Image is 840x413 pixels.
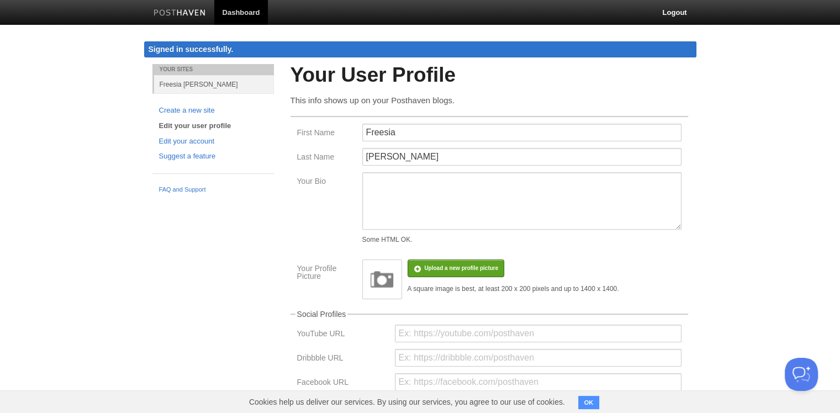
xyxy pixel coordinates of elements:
input: Ex: https://facebook.com/posthaven [395,373,681,391]
input: Ex: https://youtube.com/posthaven [395,325,681,342]
label: YouTube URL [297,330,388,340]
label: First Name [297,129,356,139]
iframe: Help Scout Beacon - Open [785,358,818,391]
label: Your Profile Picture [297,264,356,283]
label: Dribbble URL [297,354,388,364]
li: Your Sites [152,64,274,75]
h2: Your User Profile [290,64,688,87]
img: image.png [366,263,399,296]
a: Suggest a feature [159,151,267,162]
legend: Social Profiles [295,310,348,318]
span: Upload a new profile picture [424,265,498,271]
button: OK [578,396,600,409]
p: This info shows up on your Posthaven blogs. [290,94,688,106]
a: Edit your user profile [159,120,267,132]
div: Signed in successfully. [144,41,696,57]
a: Freesia [PERSON_NAME] [154,75,274,93]
a: Create a new site [159,105,267,117]
img: Posthaven-bar [154,9,206,18]
a: FAQ and Support [159,185,267,195]
a: Edit your account [159,136,267,147]
label: Last Name [297,153,356,163]
label: Your Bio [297,177,356,188]
div: A square image is best, at least 200 x 200 pixels and up to 1400 x 1400. [408,285,619,292]
div: Some HTML OK. [362,236,681,243]
label: Facebook URL [297,378,388,389]
span: Cookies help us deliver our services. By using our services, you agree to our use of cookies. [238,391,576,413]
input: Ex: https://dribbble.com/posthaven [395,349,681,367]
